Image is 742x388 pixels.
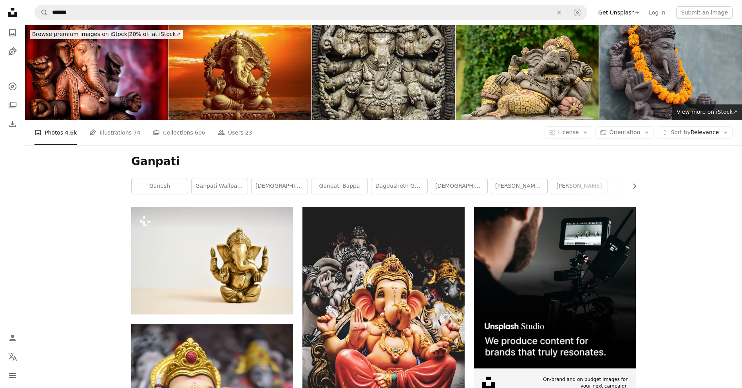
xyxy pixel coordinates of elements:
img: A statue of Ganesha, a deity of India on red background [25,25,168,120]
button: Visual search [568,5,587,20]
a: Users 23 [218,120,252,145]
button: License [545,126,593,139]
a: [PERSON_NAME] [551,178,607,194]
span: View more on iStock ↗ [677,109,737,115]
button: Menu [5,368,20,383]
a: Log in [644,6,670,19]
a: ganpati bappa [311,178,367,194]
button: Sort byRelevance [657,126,733,139]
img: file-1715652217532-464736461acbimage [474,207,636,368]
img: Ganesha with balinese Barong masks, flowers necklace and ceremonial offering [599,25,742,120]
a: [DEMOGRAPHIC_DATA] [252,178,308,194]
button: Submit an image [676,6,733,19]
a: Explore [5,79,20,94]
a: [DATE] [611,178,667,194]
a: ganpati wallpaper [192,178,248,194]
span: 606 [195,128,205,137]
form: Find visuals sitewide [34,5,587,20]
a: View more on iStock↗ [672,104,742,120]
a: Download History [5,116,20,132]
span: Orientation [609,129,640,135]
a: Illustrations 74 [89,120,140,145]
a: ganesh [132,178,188,194]
h1: Ganpati [131,154,636,169]
img: Ganesha. [456,25,598,120]
a: Illustrations [5,44,20,59]
span: 20% off at iStock ↗ [32,31,181,37]
button: scroll list to the right [627,178,636,194]
button: Search Unsplash [35,5,48,20]
a: Collections 606 [153,120,205,145]
a: a small statue of a person [131,257,293,264]
img: Lord Ganesha [312,25,455,120]
button: Language [5,349,20,365]
span: Browse premium images on iStock | [32,31,129,37]
a: three Lord Ganesha statuettes [302,311,464,318]
a: Collections [5,97,20,113]
span: License [558,129,579,135]
button: Clear [550,5,568,20]
a: [PERSON_NAME][DATE] [491,178,547,194]
img: Lord Ganesh s Divine Presence on Ganesh Chaturthi [168,25,311,120]
a: dagdusheth ganpati [371,178,427,194]
a: Get Unsplash+ [594,6,644,19]
a: Log in / Sign up [5,330,20,346]
span: Relevance [671,129,719,137]
a: Photos [5,25,20,41]
a: [DEMOGRAPHIC_DATA] [431,178,487,194]
button: Orientation [595,126,654,139]
a: Browse premium images on iStock|20% off at iStock↗ [25,25,188,44]
img: a small statue of a person [131,207,293,314]
span: 23 [245,128,252,137]
span: 74 [134,128,141,137]
span: Sort by [671,129,690,135]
